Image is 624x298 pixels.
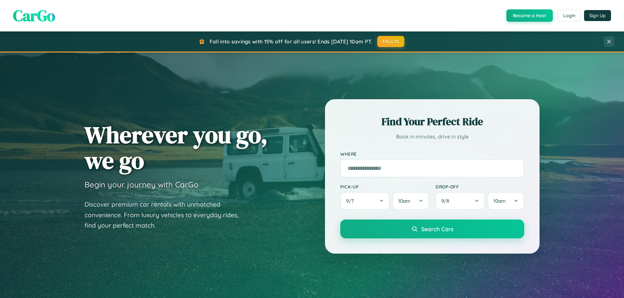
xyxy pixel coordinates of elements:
[84,199,247,231] p: Discover premium car rentals with unmatched convenience. From luxury vehicles to everyday rides, ...
[435,192,485,210] button: 9/8
[340,184,429,189] label: Pick-up
[13,5,55,26] span: CarGo
[340,114,524,129] h2: Find Your Perfect Ride
[487,192,524,210] button: 10am
[493,198,506,204] span: 10am
[441,198,452,204] span: 9 / 8
[340,192,390,210] button: 9/7
[210,38,372,45] span: Fall into savings with 15% off for all users! Ends [DATE] 10am PT.
[435,184,524,189] label: Drop-off
[346,198,357,204] span: 9 / 7
[377,36,405,47] button: FALL15
[84,180,199,189] h3: Begin your journey with CarGo
[84,122,268,173] h1: Wherever you go, we go
[340,220,524,238] button: Search Cars
[558,10,581,21] button: Login
[584,10,611,21] button: Sign Up
[506,9,553,22] button: Become a Host
[392,192,429,210] button: 10am
[398,198,410,204] span: 10am
[421,225,453,232] span: Search Cars
[340,151,524,157] label: Where
[340,132,524,141] p: Book in minutes, drive in style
